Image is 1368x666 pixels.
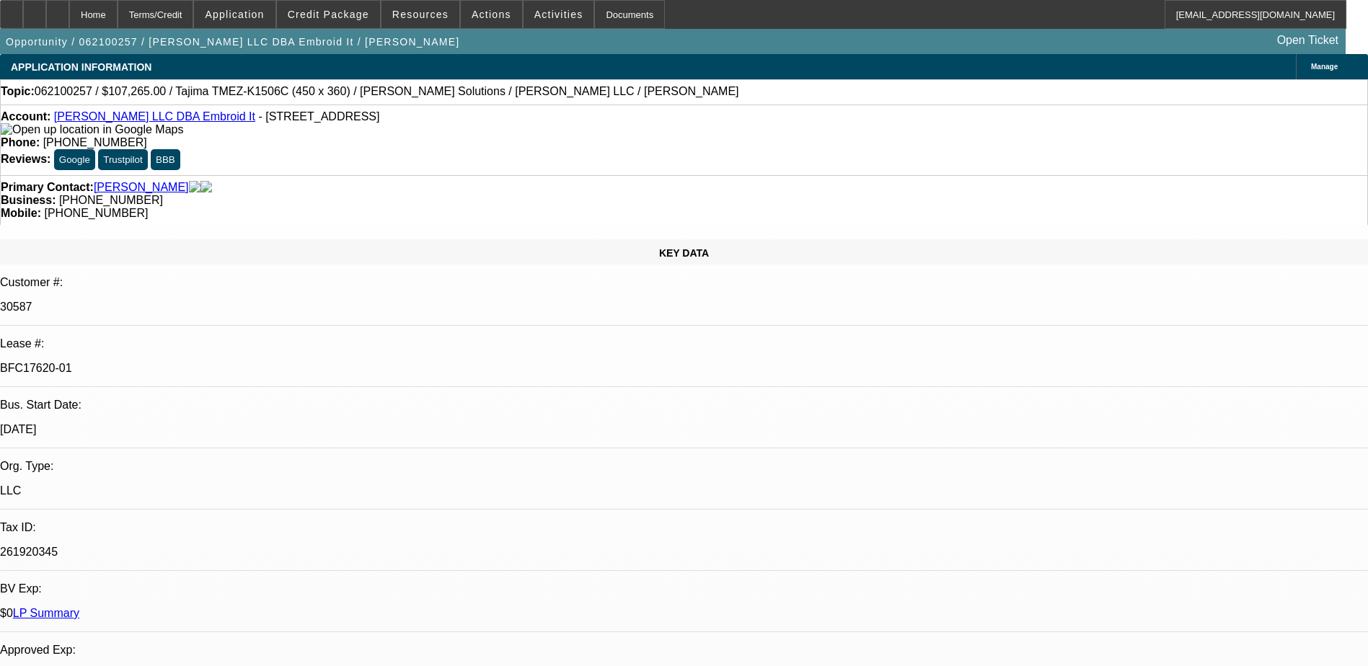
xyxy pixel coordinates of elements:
[43,136,147,148] span: [PHONE_NUMBER]
[13,607,79,619] a: LP Summary
[524,1,594,28] button: Activities
[189,181,200,194] img: facebook-icon.png
[200,181,212,194] img: linkedin-icon.png
[205,9,264,20] span: Application
[659,247,709,259] span: KEY DATA
[1311,63,1338,71] span: Manage
[288,9,369,20] span: Credit Package
[1,110,50,123] strong: Account:
[258,110,379,123] span: - [STREET_ADDRESS]
[277,1,380,28] button: Credit Package
[44,207,148,219] span: [PHONE_NUMBER]
[1,85,35,98] strong: Topic:
[6,36,459,48] span: Opportunity / 062100257 / [PERSON_NAME] LLC DBA Embroid It / [PERSON_NAME]
[35,85,739,98] span: 062100257 / $107,265.00 / Tajima TMEZ-K1506C (450 x 360) / [PERSON_NAME] Solutions / [PERSON_NAME...
[1,123,183,136] a: View Google Maps
[194,1,275,28] button: Application
[98,149,147,170] button: Trustpilot
[392,9,449,20] span: Resources
[534,9,583,20] span: Activities
[1,207,41,219] strong: Mobile:
[94,181,189,194] a: [PERSON_NAME]
[151,149,180,170] button: BBB
[1,181,94,194] strong: Primary Contact:
[54,110,255,123] a: [PERSON_NAME] LLC DBA Embroid It
[381,1,459,28] button: Resources
[1271,28,1344,53] a: Open Ticket
[59,194,163,206] span: [PHONE_NUMBER]
[54,149,95,170] button: Google
[1,153,50,165] strong: Reviews:
[1,194,56,206] strong: Business:
[461,1,522,28] button: Actions
[1,136,40,148] strong: Phone:
[1,123,183,136] img: Open up location in Google Maps
[472,9,511,20] span: Actions
[11,61,151,73] span: APPLICATION INFORMATION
